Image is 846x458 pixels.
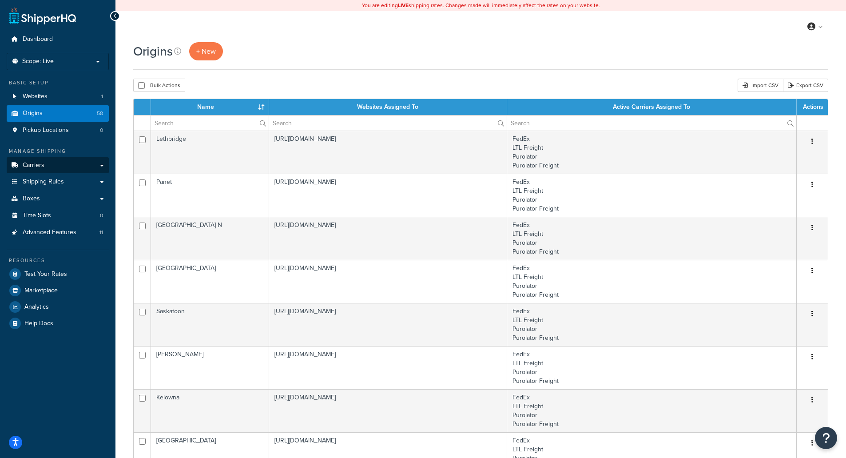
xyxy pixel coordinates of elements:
td: FedEx LTL Freight Purolator Purolator Freight [507,389,797,432]
li: Websites [7,88,109,105]
th: Actions [797,99,828,115]
td: FedEx LTL Freight Purolator Purolator Freight [507,346,797,389]
span: Help Docs [24,320,53,327]
td: FedEx LTL Freight Purolator Purolator Freight [507,260,797,303]
span: Origins [23,110,43,117]
td: FedEx LTL Freight Purolator Purolator Freight [507,131,797,174]
td: [URL][DOMAIN_NAME] [269,260,507,303]
span: 0 [100,127,103,134]
input: Search [269,115,507,131]
span: Test Your Rates [24,271,67,278]
a: Carriers [7,157,109,174]
span: Advanced Features [23,229,76,236]
td: [GEOGRAPHIC_DATA] N [151,217,269,260]
span: + New [196,46,216,56]
a: ShipperHQ Home [9,7,76,24]
a: Origins 58 [7,105,109,122]
input: Search [151,115,269,131]
div: Manage Shipping [7,147,109,155]
th: Name : activate to sort column ascending [151,99,269,115]
td: FedEx LTL Freight Purolator Purolator Freight [507,217,797,260]
a: Pickup Locations 0 [7,122,109,139]
td: [URL][DOMAIN_NAME] [269,131,507,174]
a: Analytics [7,299,109,315]
th: Active Carriers Assigned To [507,99,797,115]
span: 0 [100,212,103,219]
button: Open Resource Center [815,427,837,449]
a: Help Docs [7,315,109,331]
li: Time Slots [7,207,109,224]
li: Advanced Features [7,224,109,241]
td: [URL][DOMAIN_NAME] [269,174,507,217]
span: Carriers [23,162,44,169]
span: 1 [101,93,103,100]
th: Websites Assigned To [269,99,507,115]
span: 11 [99,229,103,236]
td: [URL][DOMAIN_NAME] [269,389,507,432]
td: Lethbridge [151,131,269,174]
li: Origins [7,105,109,122]
a: Dashboard [7,31,109,48]
b: LIVE [398,1,409,9]
span: Boxes [23,195,40,203]
td: [URL][DOMAIN_NAME] [269,346,507,389]
li: Pickup Locations [7,122,109,139]
a: Boxes [7,191,109,207]
a: Export CSV [783,79,828,92]
td: [URL][DOMAIN_NAME] [269,303,507,346]
td: FedEx LTL Freight Purolator Purolator Freight [507,303,797,346]
span: Time Slots [23,212,51,219]
td: FedEx LTL Freight Purolator Purolator Freight [507,174,797,217]
span: 58 [97,110,103,117]
input: Search [507,115,796,131]
a: Time Slots 0 [7,207,109,224]
td: [URL][DOMAIN_NAME] [269,217,507,260]
td: Saskatoon [151,303,269,346]
span: Websites [23,93,48,100]
a: Advanced Features 11 [7,224,109,241]
span: Dashboard [23,36,53,43]
a: Websites 1 [7,88,109,105]
a: Test Your Rates [7,266,109,282]
div: Resources [7,257,109,264]
a: Shipping Rules [7,174,109,190]
span: Analytics [24,303,49,311]
span: Marketplace [24,287,58,295]
a: + New [189,42,223,60]
span: Shipping Rules [23,178,64,186]
span: Scope: Live [22,58,54,65]
div: Basic Setup [7,79,109,87]
td: Kelowna [151,389,269,432]
a: Marketplace [7,283,109,299]
td: Panet [151,174,269,217]
button: Bulk Actions [133,79,185,92]
td: [PERSON_NAME] [151,346,269,389]
h1: Origins [133,43,173,60]
div: Import CSV [738,79,783,92]
td: [GEOGRAPHIC_DATA] [151,260,269,303]
span: Pickup Locations [23,127,69,134]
